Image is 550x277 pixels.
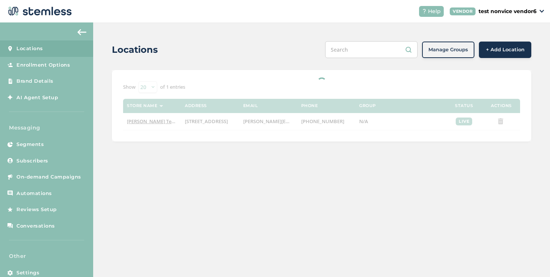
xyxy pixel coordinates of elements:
[450,7,476,15] div: VENDOR
[16,269,39,277] span: Settings
[16,173,81,181] span: On-demand Campaigns
[16,77,54,85] span: Brand Details
[112,43,158,57] h2: Locations
[486,46,525,54] span: + Add Location
[428,7,441,15] span: Help
[16,45,43,52] span: Locations
[16,190,52,197] span: Automations
[422,42,474,58] button: Manage Groups
[16,94,58,101] span: AI Agent Setup
[422,9,427,13] img: icon-help-white-03924b79.svg
[16,141,44,148] span: Segments
[513,241,550,277] iframe: Chat Widget
[479,7,537,15] p: test nonvice vendor6
[16,61,70,69] span: Enrollment Options
[6,4,72,19] img: logo-dark-0685b13c.svg
[16,206,57,213] span: Reviews Setup
[540,10,544,13] img: icon_down-arrow-small-66adaf34.svg
[16,222,55,230] span: Conversations
[77,29,86,35] img: icon-arrow-back-accent-c549486e.svg
[16,157,48,165] span: Subscribers
[428,46,468,54] span: Manage Groups
[62,202,77,217] img: glitter-stars-b7820f95.gif
[479,42,531,58] button: + Add Location
[325,41,418,58] input: Search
